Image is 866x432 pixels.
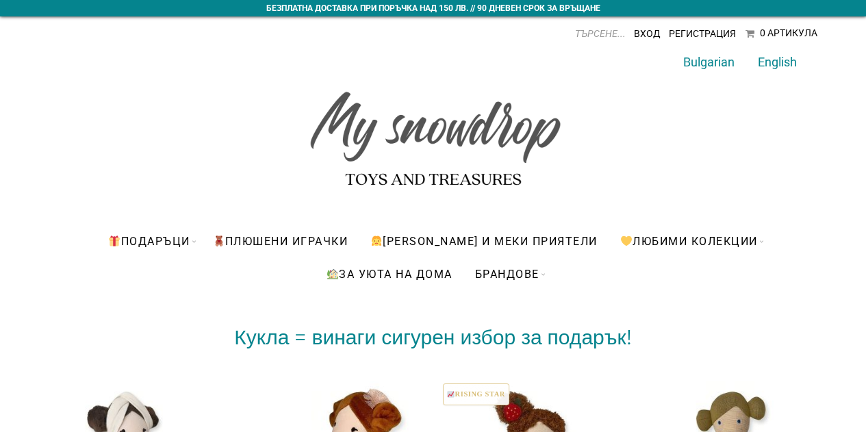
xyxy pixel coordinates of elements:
img: 👧 [371,236,382,246]
img: 🎁 [109,236,120,246]
a: Bulgarian [683,55,735,69]
img: My snowdrop [303,67,563,197]
input: ТЪРСЕНЕ... [523,23,626,44]
a: БРАНДОВЕ [465,257,550,290]
a: English [758,55,797,69]
a: Любими Колекции [610,225,768,257]
img: 💛 [621,236,632,246]
a: ПЛЮШЕНИ ИГРАЧКИ [203,225,359,257]
img: 🏡 [327,268,338,279]
a: 0 Артикула [746,29,817,38]
a: Подаръци [98,225,200,257]
a: За уюта на дома [316,257,463,290]
div: 0 Артикула [760,27,817,38]
img: 🧸 [214,236,225,246]
a: [PERSON_NAME] и меки приятели [360,225,608,257]
a: Вход Регистрация [634,28,736,39]
h2: Кукла = винаги сигурен избор за подарък! [47,328,820,347]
